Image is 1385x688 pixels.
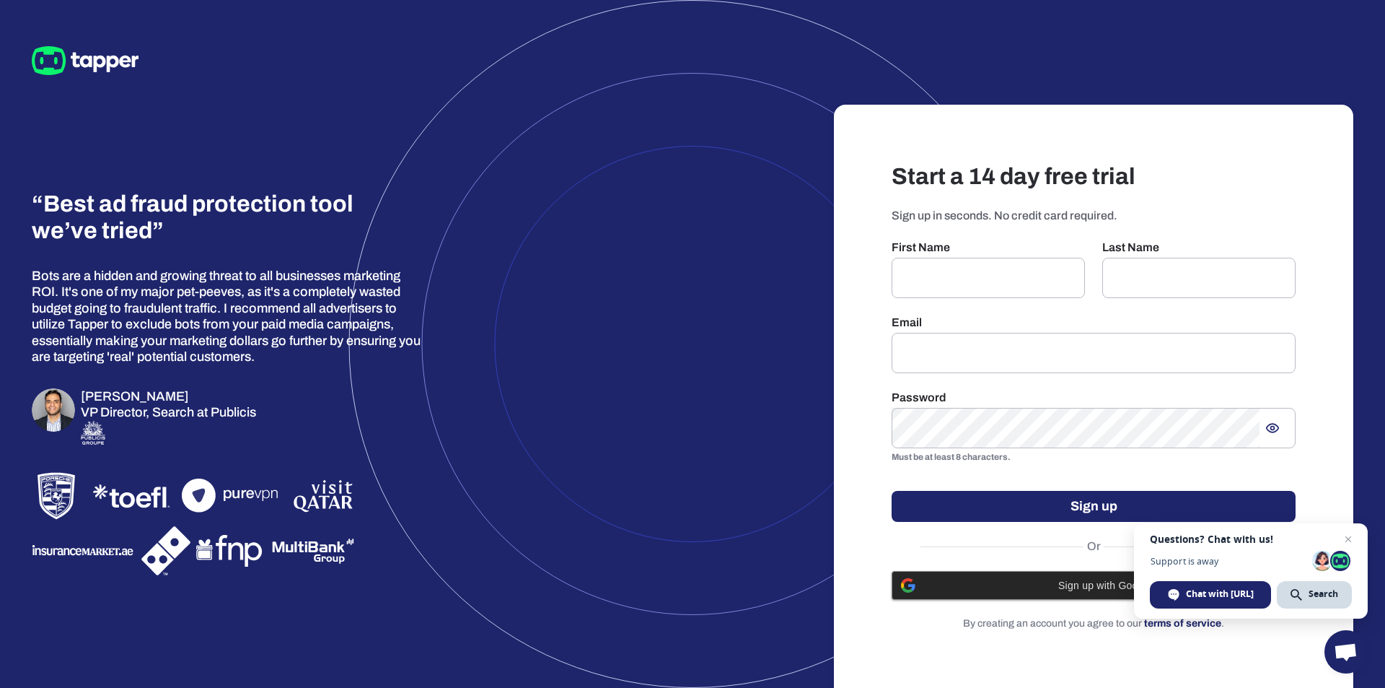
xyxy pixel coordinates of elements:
p: VP Director, Search at Publicis [81,404,256,421]
button: Sign up with Google [892,571,1296,600]
button: Show password [1259,415,1285,441]
span: Search [1309,588,1338,601]
a: terms of service [1144,618,1221,629]
span: Close chat [1340,531,1357,548]
h3: “Best ad fraud protection tool we’ve tried” [32,191,361,245]
p: Sign up in seconds. No credit card required. [892,209,1296,223]
img: FNP [196,531,265,571]
img: TOEFL [87,478,176,514]
img: Porsche [32,471,81,521]
span: Support is away [1150,556,1307,567]
img: Publicis [81,421,105,445]
button: Sign up [892,491,1296,522]
span: Sign up with Google [924,580,1286,591]
p: By creating an account you agree to our . [892,617,1296,630]
span: Or [1083,539,1104,554]
h6: [PERSON_NAME] [81,388,256,405]
p: Password [892,391,1296,405]
img: Dominos [141,526,190,575]
div: Chat with tapper.ai [1150,581,1271,609]
img: InsuranceMarket [32,541,136,560]
p: Must be at least 8 characters. [892,450,1296,465]
span: Questions? Chat with us! [1150,534,1352,545]
p: First Name [892,240,1085,255]
div: Open chat [1324,630,1368,674]
img: Omar Zahriyeh [32,388,75,432]
p: Last Name [1102,240,1296,255]
img: VisitQatar [291,477,355,514]
h3: Start a 14 day free trial [892,162,1296,191]
span: Chat with [URL] [1186,588,1254,601]
p: Bots are a hidden and growing threat to all businesses marketing ROI. It's one of my major pet-pe... [32,268,424,365]
img: PureVPN [182,479,286,513]
p: Email [892,315,1296,330]
div: Search [1277,581,1352,609]
img: Multibank [271,532,355,569]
